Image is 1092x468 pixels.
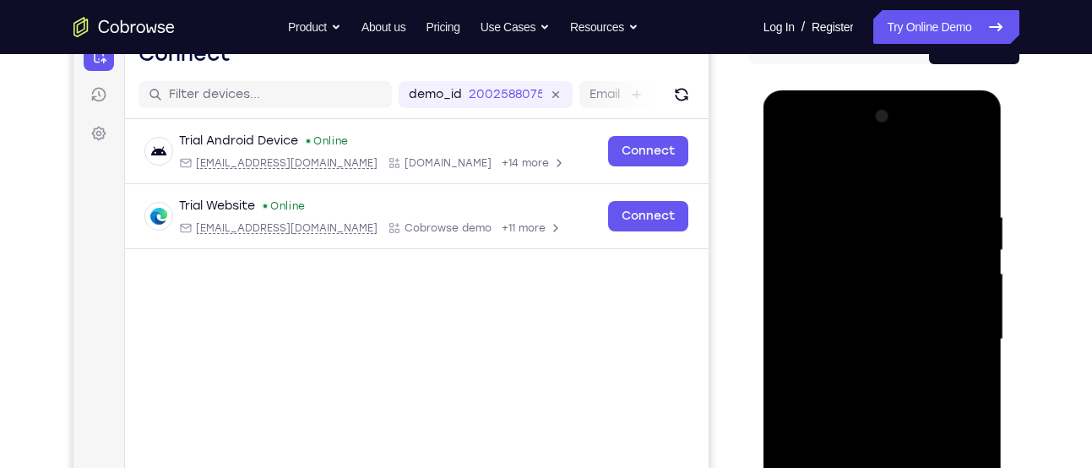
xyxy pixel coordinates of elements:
input: Filter devices... [95,56,308,73]
button: Resources [570,10,638,44]
div: Email [106,126,304,139]
label: demo_id [335,56,388,73]
span: +11 more [428,191,472,204]
div: New devices found. [233,109,236,112]
a: Register [812,10,853,44]
div: Open device details [52,89,635,154]
span: Cobrowse.io [331,126,418,139]
a: About us [361,10,405,44]
div: Trial Website [106,167,182,184]
div: App [314,126,418,139]
a: Try Online Demo [873,10,1019,44]
div: New devices found. [190,174,193,177]
label: Email [516,56,546,73]
div: Online [188,169,232,182]
a: Connect [535,171,615,201]
div: Open device details [52,154,635,219]
a: Go to the home page [73,17,175,37]
span: Cobrowse demo [331,191,418,204]
a: Log In [763,10,795,44]
span: +14 more [428,126,475,139]
div: Trial Android Device [106,102,225,119]
div: App [314,191,418,204]
button: Refresh [595,51,622,78]
a: Connect [535,106,615,136]
div: Email [106,191,304,204]
div: Online [231,104,275,117]
span: web@example.com [122,191,304,204]
span: android@example.com [122,126,304,139]
span: / [801,17,805,37]
button: Product [288,10,341,44]
a: Pricing [426,10,459,44]
button: Use Cases [481,10,550,44]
